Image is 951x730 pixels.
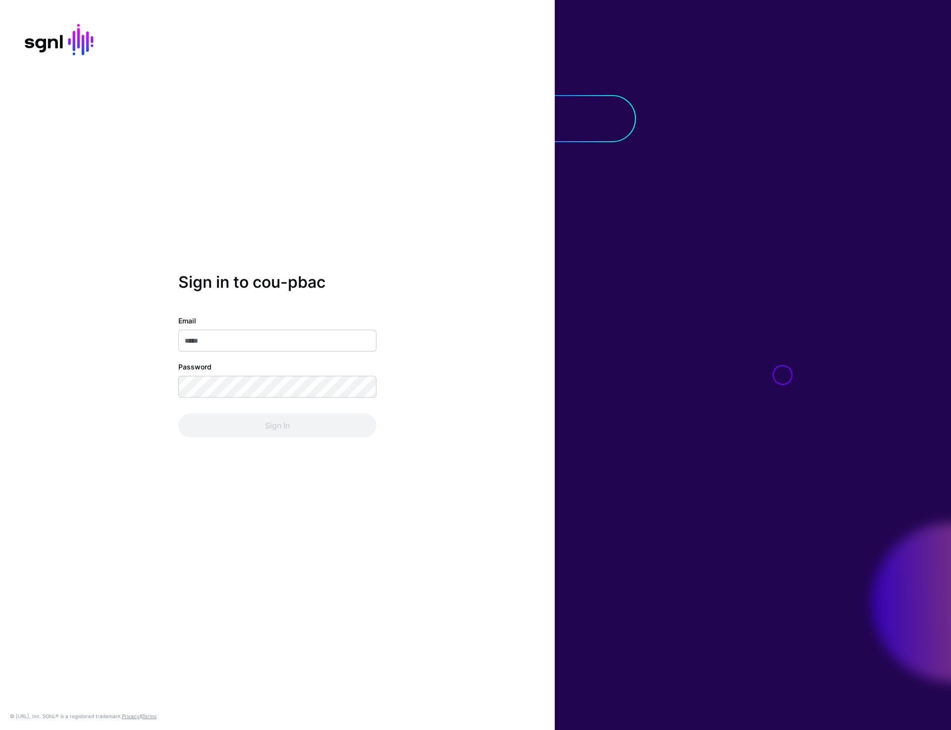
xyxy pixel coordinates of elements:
div: © [URL], Inc. SGNL® is a registered trademark. & [10,712,157,720]
a: Terms [142,713,157,719]
a: Privacy [122,713,140,719]
label: Password [178,362,211,372]
h2: Sign in to cou-pbac [178,273,376,292]
label: Email [178,315,196,326]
